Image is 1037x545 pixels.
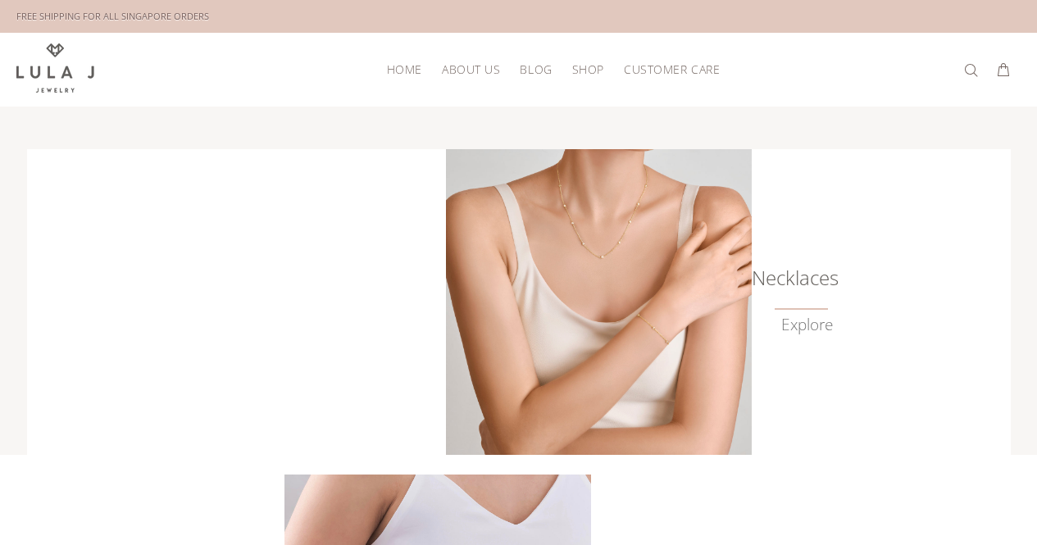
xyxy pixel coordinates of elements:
[614,57,720,82] a: Customer Care
[377,57,432,82] a: HOME
[520,63,552,75] span: Blog
[432,57,510,82] a: About Us
[16,7,209,25] div: FREE SHIPPING FOR ALL SINGAPORE ORDERS
[446,149,752,455] img: Lula J Gold Necklaces Collection
[751,270,833,286] h6: Necklaces
[510,57,562,82] a: Blog
[572,63,604,75] span: Shop
[387,63,422,75] span: HOME
[442,63,500,75] span: About Us
[562,57,614,82] a: Shop
[781,316,833,334] a: Explore
[624,63,720,75] span: Customer Care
